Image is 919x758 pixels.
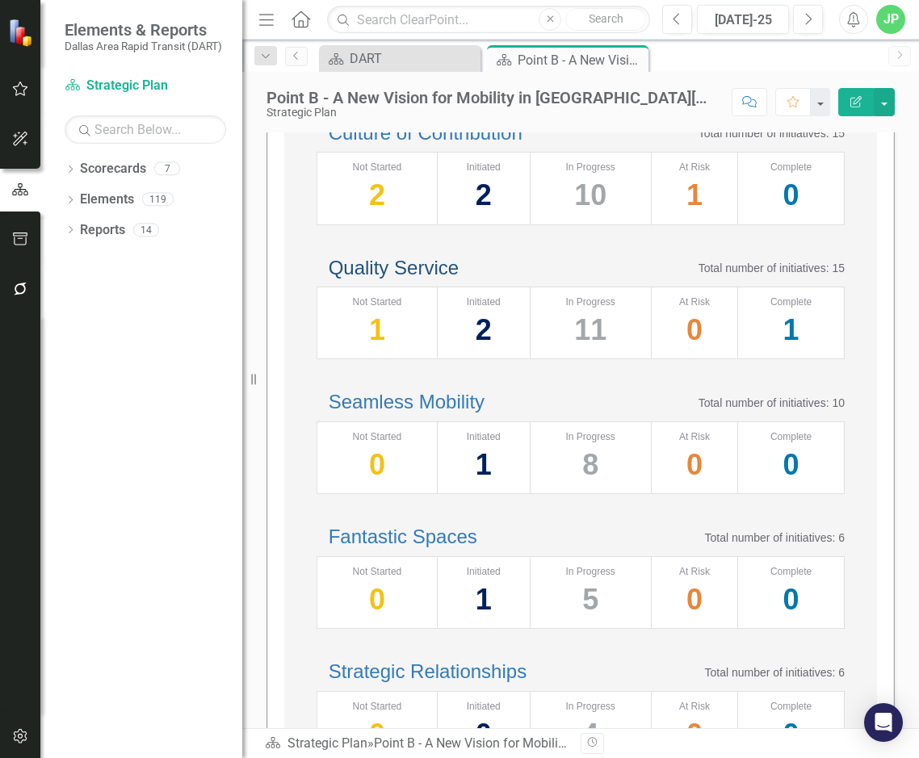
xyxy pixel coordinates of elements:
a: Culture of Contribution [329,122,522,144]
div: 0 [746,579,836,620]
div: 0 [746,174,836,216]
div: DART [350,48,476,69]
a: Quality Service [329,257,459,278]
div: 5 [539,579,643,620]
div: 10 [539,174,643,216]
a: Reports [80,221,125,240]
a: Strategic Plan [287,735,367,751]
div: 0 [446,714,522,755]
div: 2 [446,309,522,350]
div: 1 [746,309,836,350]
div: Point B - A New Vision for Mobility in [GEOGRAPHIC_DATA][US_STATE] [374,735,774,751]
button: JP [876,5,905,34]
a: DART [323,48,476,69]
span: Search [589,12,623,25]
div: At Risk [660,565,730,579]
div: Not Started [325,295,429,309]
input: Search Below... [65,115,226,144]
div: Complete [746,430,836,444]
div: 7 [154,162,180,176]
div: 0 [660,579,730,620]
div: Initiated [446,700,522,714]
div: 0 [660,714,730,755]
div: Not Started [325,565,429,579]
div: 2 [325,174,429,216]
span: Elements & Reports [65,20,222,40]
div: Initiated [446,565,522,579]
div: In Progress [539,161,643,174]
div: 1 [446,444,522,485]
p: Total number of initiatives: 6 [704,664,845,681]
div: Complete [746,161,836,174]
div: Point B - A New Vision for Mobility in [GEOGRAPHIC_DATA][US_STATE] [518,50,644,70]
a: Seamless Mobility [329,391,485,413]
div: In Progress [539,565,643,579]
div: [DATE]-25 [703,10,783,30]
a: Strategic Relationships [329,660,527,682]
a: Elements [80,191,134,209]
div: Strategic Plan [266,107,715,119]
div: Not Started [325,430,429,444]
div: At Risk [660,161,730,174]
p: Total number of initiatives: 6 [704,530,845,546]
input: Search ClearPoint... [327,6,650,34]
p: Total number of initiatives: 10 [699,395,845,411]
div: » [265,735,569,753]
div: 1 [660,174,730,216]
div: Complete [746,295,836,309]
div: 0 [746,714,836,755]
div: 14 [133,223,159,237]
div: Point B - A New Vision for Mobility in [GEOGRAPHIC_DATA][US_STATE] [266,89,715,107]
div: In Progress [539,700,643,714]
div: Not Started [325,161,429,174]
img: ClearPoint Strategy [7,18,37,48]
div: 0 [325,579,429,620]
div: At Risk [660,700,730,714]
div: 0 [325,444,429,485]
a: Scorecards [80,160,146,178]
div: 0 [660,444,730,485]
div: 2 [446,174,522,216]
div: Complete [746,565,836,579]
div: 4 [539,714,643,755]
a: Fantastic Spaces [329,526,477,547]
div: 11 [539,309,643,350]
a: Strategic Plan [65,77,226,95]
div: 1 [446,579,522,620]
div: Not Started [325,700,429,714]
div: At Risk [660,430,730,444]
div: In Progress [539,295,643,309]
div: 8 [539,444,643,485]
div: In Progress [539,430,643,444]
div: Initiated [446,295,522,309]
div: Open Intercom Messenger [864,703,903,742]
div: At Risk [660,295,730,309]
button: [DATE]-25 [697,5,789,34]
div: 0 [746,444,836,485]
div: 119 [142,193,174,207]
div: 1 [325,309,429,350]
div: 0 [325,714,429,755]
div: Complete [746,700,836,714]
div: Initiated [446,161,522,174]
p: Total number of initiatives: 15 [699,260,845,276]
small: Dallas Area Rapid Transit (DART) [65,40,222,52]
button: Search [565,8,646,31]
div: 0 [660,309,730,350]
div: Initiated [446,430,522,444]
p: Total number of initiatives: 15 [699,125,845,141]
